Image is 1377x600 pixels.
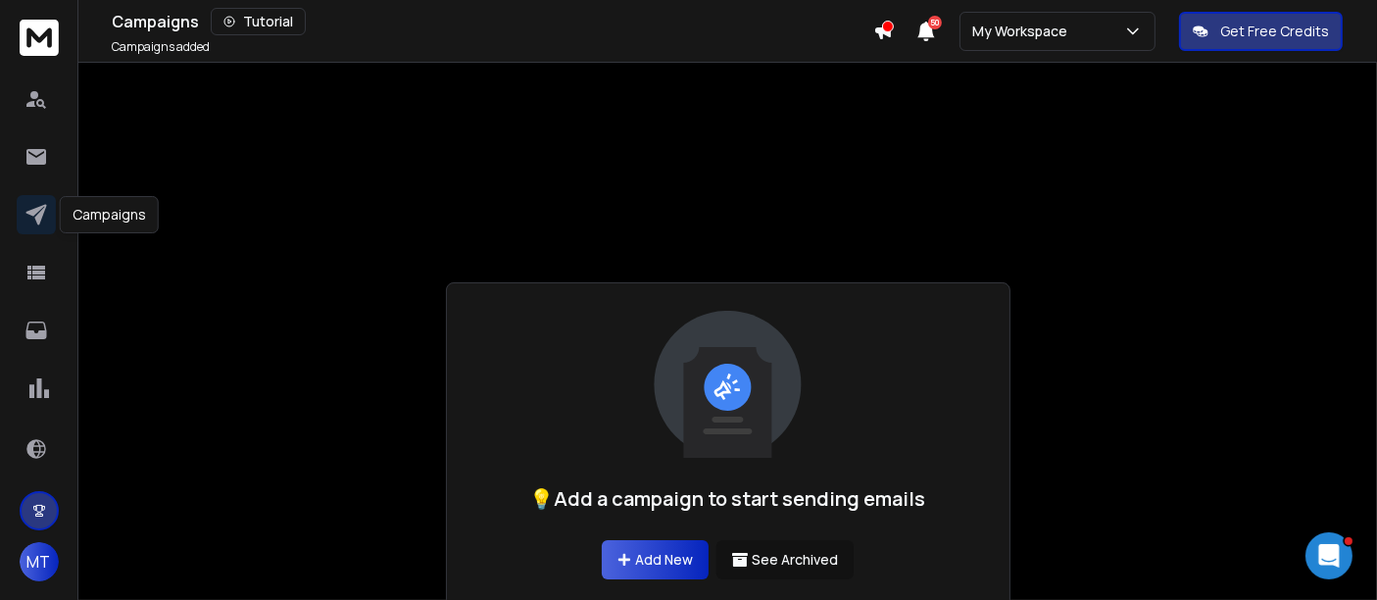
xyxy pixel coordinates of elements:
[1179,12,1343,51] button: Get Free Credits
[20,542,59,581] button: MT
[112,39,210,55] p: Campaigns added
[928,16,942,29] span: 50
[211,8,306,35] button: Tutorial
[716,540,854,579] button: See Archived
[112,8,873,35] div: Campaigns
[1220,22,1329,41] p: Get Free Credits
[1305,532,1352,579] iframe: Intercom live chat
[530,485,926,513] h1: 💡Add a campaign to start sending emails
[602,540,709,579] a: Add New
[972,22,1075,41] p: My Workspace
[60,196,159,233] div: Campaigns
